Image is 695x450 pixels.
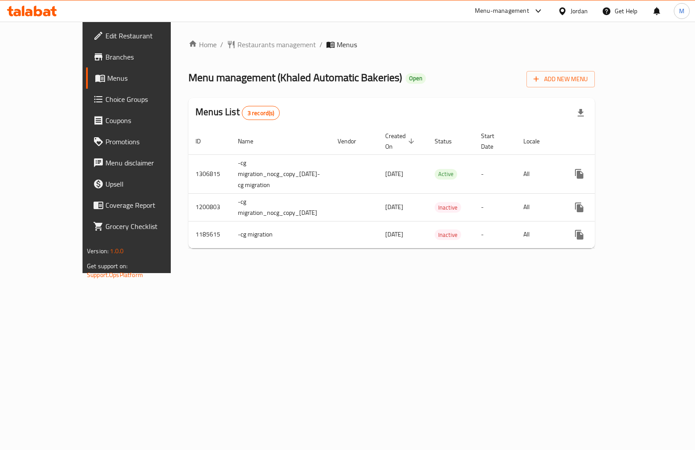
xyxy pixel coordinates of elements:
td: -cg migration_nocg_copy_[DATE] [231,193,331,221]
div: Export file [570,102,591,124]
td: - [474,193,516,221]
td: -cg migration_nocg_copy_[DATE]-cg migration [231,154,331,193]
span: Get support on: [87,260,128,272]
span: M [679,6,684,16]
span: Coverage Report [105,200,192,210]
td: -cg migration [231,221,331,248]
td: 1200803 [188,193,231,221]
a: Branches [86,46,199,67]
span: [DATE] [385,168,403,180]
span: Created On [385,131,417,152]
span: Version: [87,245,109,257]
td: All [516,193,562,221]
td: - [474,154,516,193]
span: Coupons [105,115,192,126]
span: Inactive [435,202,461,213]
div: Menu-management [475,6,529,16]
span: Edit Restaurant [105,30,192,41]
span: Inactive [435,230,461,240]
span: Promotions [105,136,192,147]
nav: breadcrumb [188,39,595,50]
button: Change Status [590,224,611,245]
button: Change Status [590,163,611,184]
td: All [516,221,562,248]
button: Change Status [590,197,611,218]
span: Choice Groups [105,94,192,105]
button: Add New Menu [526,71,595,87]
a: Promotions [86,131,199,152]
span: Locale [523,136,551,146]
span: Active [435,169,457,179]
td: - [474,221,516,248]
th: Actions [562,128,661,155]
div: Total records count [242,106,280,120]
a: Home [188,39,217,50]
td: 1306815 [188,154,231,193]
span: Upsell [105,179,192,189]
button: more [569,224,590,245]
a: Support.OpsPlatform [87,269,143,281]
a: Menu disclaimer [86,152,199,173]
span: [DATE] [385,229,403,240]
a: Coverage Report [86,195,199,216]
span: Restaurants management [237,39,316,50]
a: Choice Groups [86,89,199,110]
span: Menus [107,73,192,83]
button: more [569,163,590,184]
span: Menu management ( Khaled Automatic Bakeries ) [188,67,402,87]
span: 1.0.0 [110,245,124,257]
div: Open [406,73,426,84]
li: / [319,39,323,50]
span: Grocery Checklist [105,221,192,232]
a: Coupons [86,110,199,131]
span: 3 record(s) [242,109,280,117]
span: Add New Menu [533,74,588,85]
span: Open [406,75,426,82]
span: Branches [105,52,192,62]
h2: Menus List [195,105,280,120]
div: Active [435,169,457,180]
span: Start Date [481,131,506,152]
span: Menu disclaimer [105,157,192,168]
span: ID [195,136,212,146]
div: Inactive [435,202,461,213]
span: [DATE] [385,201,403,213]
td: 1185615 [188,221,231,248]
a: Grocery Checklist [86,216,199,237]
span: Vendor [338,136,368,146]
a: Restaurants management [227,39,316,50]
span: Name [238,136,265,146]
a: Upsell [86,173,199,195]
span: Status [435,136,463,146]
a: Edit Restaurant [86,25,199,46]
span: Menus [337,39,357,50]
a: Menus [86,67,199,89]
td: All [516,154,562,193]
li: / [220,39,223,50]
button: more [569,197,590,218]
div: Jordan [571,6,588,16]
table: enhanced table [188,128,661,248]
